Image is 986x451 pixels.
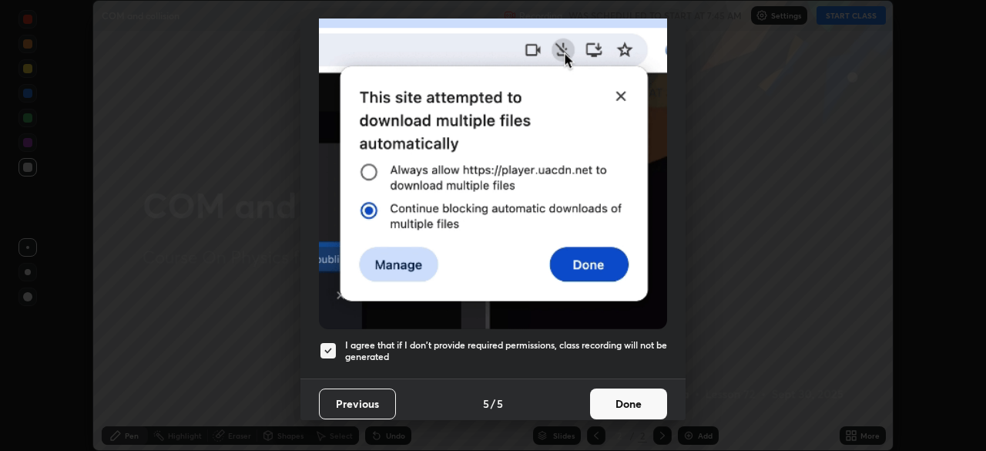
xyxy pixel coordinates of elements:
h5: I agree that if I don't provide required permissions, class recording will not be generated [345,339,667,363]
h4: / [491,395,495,412]
button: Previous [319,389,396,419]
h4: 5 [497,395,503,412]
h4: 5 [483,395,489,412]
button: Done [590,389,667,419]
